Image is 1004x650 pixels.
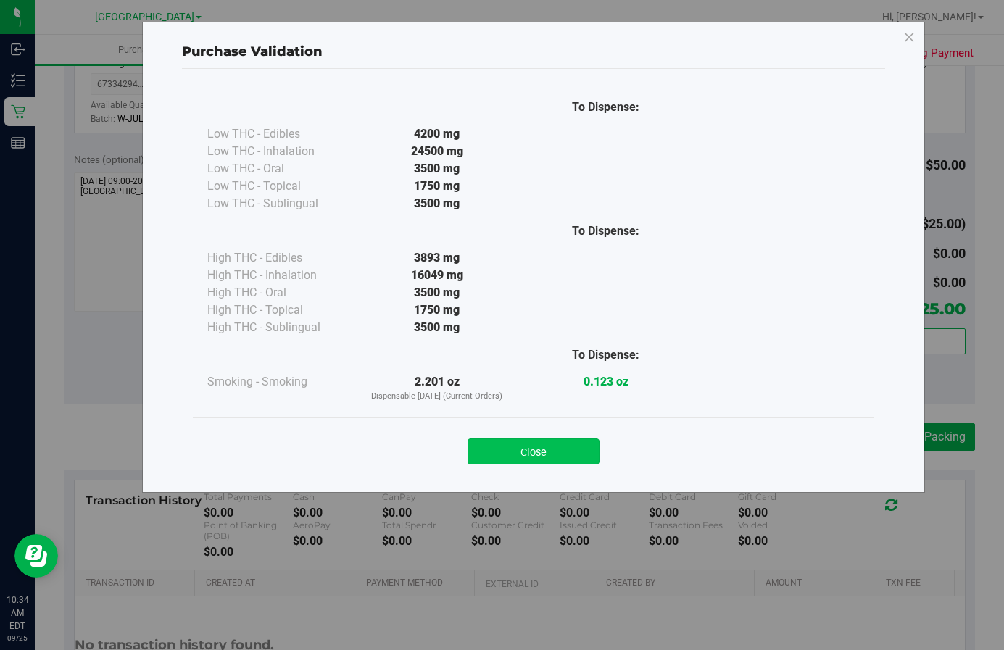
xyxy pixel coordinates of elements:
div: Smoking - Smoking [207,373,352,391]
div: 24500 mg [352,143,521,160]
div: 16049 mg [352,267,521,284]
div: Low THC - Edibles [207,125,352,143]
div: To Dispense: [521,99,690,116]
div: To Dispense: [521,222,690,240]
div: 3500 mg [352,284,521,301]
div: Low THC - Inhalation [207,143,352,160]
div: High THC - Sublingual [207,319,352,336]
div: High THC - Inhalation [207,267,352,284]
iframe: Resource center [14,534,58,578]
p: Dispensable [DATE] (Current Orders) [352,391,521,403]
button: Close [468,438,600,464]
div: Low THC - Sublingual [207,195,352,212]
div: 2.201 oz [352,373,521,403]
div: 3500 mg [352,319,521,336]
div: 3500 mg [352,195,521,212]
div: 1750 mg [352,178,521,195]
div: Low THC - Topical [207,178,352,195]
div: High THC - Topical [207,301,352,319]
div: High THC - Edibles [207,249,352,267]
div: High THC - Oral [207,284,352,301]
div: Low THC - Oral [207,160,352,178]
span: Purchase Validation [182,43,323,59]
div: 3500 mg [352,160,521,178]
div: 4200 mg [352,125,521,143]
div: 3893 mg [352,249,521,267]
div: To Dispense: [521,346,690,364]
div: 1750 mg [352,301,521,319]
strong: 0.123 oz [584,375,628,388]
